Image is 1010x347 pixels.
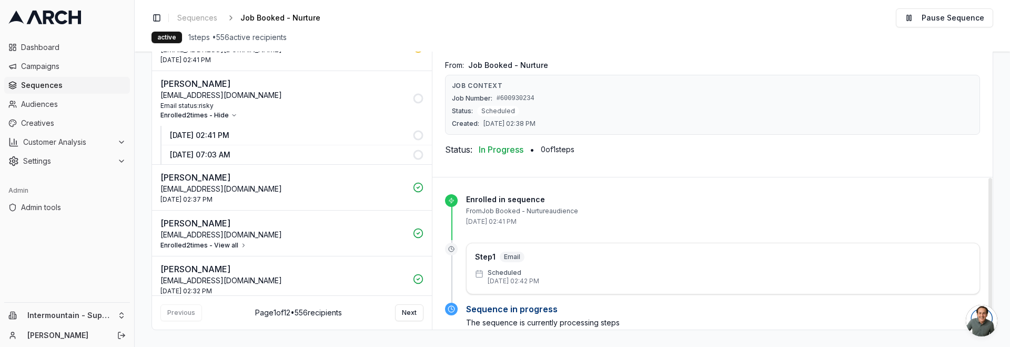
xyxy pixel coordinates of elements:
[114,328,129,343] button: Log out
[160,230,407,240] p: [EMAIL_ADDRESS][DOMAIN_NAME]
[4,153,130,170] button: Settings
[466,207,980,215] p: From Job Booked - Nurture audience
[21,202,126,213] span: Admin tools
[151,32,182,43] div: active
[160,184,407,194] p: [EMAIL_ADDRESS][DOMAIN_NAME]
[452,107,473,115] span: Status:
[395,304,423,321] button: Next
[896,8,993,27] button: Pause Sequence
[452,94,492,103] span: Job Number:
[477,106,519,116] span: Scheduled
[188,32,287,43] span: 1 steps • 556 active recipients
[466,318,980,328] p: The sequence is currently processing steps
[23,156,113,166] span: Settings
[483,120,536,128] span: [DATE] 02:38 PM
[4,96,130,113] a: Audiences
[161,145,432,164] button: [DATE] 07:03 AM
[466,194,980,205] p: Enrolled in sequence
[488,269,539,277] p: Scheduled
[4,58,130,75] a: Campaigns
[160,263,407,275] p: [PERSON_NAME]
[21,118,126,128] span: Creatives
[475,252,496,262] p: Step 1
[4,134,130,151] button: Customer Analysis
[4,199,130,216] a: Admin tools
[152,211,432,256] button: [PERSON_NAME][EMAIL_ADDRESS][DOMAIN_NAME]Enrolled2times - View all
[466,303,980,315] p: Sequence in progress
[445,60,464,71] span: From:
[21,61,126,72] span: Campaigns
[966,305,997,336] a: Open chat
[488,277,539,285] p: [DATE] 02:42 PM
[23,137,113,147] span: Customer Analysis
[4,182,130,199] div: Admin
[160,56,211,64] span: [DATE] 02:41 PM
[161,126,432,145] button: [DATE] 02:41 PM
[152,256,432,302] button: [PERSON_NAME][EMAIL_ADDRESS][DOMAIN_NAME][DATE] 02:32 PM
[21,42,126,53] span: Dashboard
[466,217,980,226] p: [DATE] 02:41 PM
[27,311,113,320] span: Intermountain - Superior Water & Air
[170,150,407,160] p: [DATE] 07:03 AM
[160,90,407,101] p: [EMAIL_ADDRESS][DOMAIN_NAME]
[445,143,472,156] span: Status:
[160,287,212,295] span: [DATE] 02:32 PM
[541,144,574,155] span: 0 of 1 steps
[160,77,407,90] p: [PERSON_NAME]
[468,60,548,71] span: Job Booked - Nurture
[160,195,213,204] span: [DATE] 02:37 PM
[160,171,407,184] p: [PERSON_NAME]
[21,99,126,110] span: Audiences
[27,330,106,341] a: [PERSON_NAME]
[160,111,237,120] button: Enrolled2times - Hide
[21,80,126,91] span: Sequences
[452,82,973,90] p: Job Context
[500,252,524,262] span: Email
[160,241,247,250] button: Enrolled2times - View all
[4,39,130,56] a: Dashboard
[4,307,130,324] button: Intermountain - Superior Water & Air
[240,13,320,23] span: Job Booked - Nurture
[255,308,342,318] span: Page 1 of 12 • 556 recipients
[4,115,130,132] a: Creatives
[152,71,432,126] button: [PERSON_NAME][EMAIL_ADDRESS][DOMAIN_NAME]Email status:riskyEnrolled2times - Hide
[497,94,534,103] span: #600930234
[170,130,407,141] p: [DATE] 02:41 PM
[479,143,523,156] span: In Progress
[160,102,407,110] div: Email status: risky
[177,13,217,23] span: Sequences
[173,11,337,25] nav: breadcrumb
[452,120,479,128] span: Created:
[4,77,130,94] a: Sequences
[530,143,534,156] span: •
[173,11,221,25] a: Sequences
[152,165,432,210] button: [PERSON_NAME][EMAIL_ADDRESS][DOMAIN_NAME][DATE] 02:37 PM
[160,217,407,230] p: [PERSON_NAME]
[160,275,407,286] p: [EMAIL_ADDRESS][DOMAIN_NAME]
